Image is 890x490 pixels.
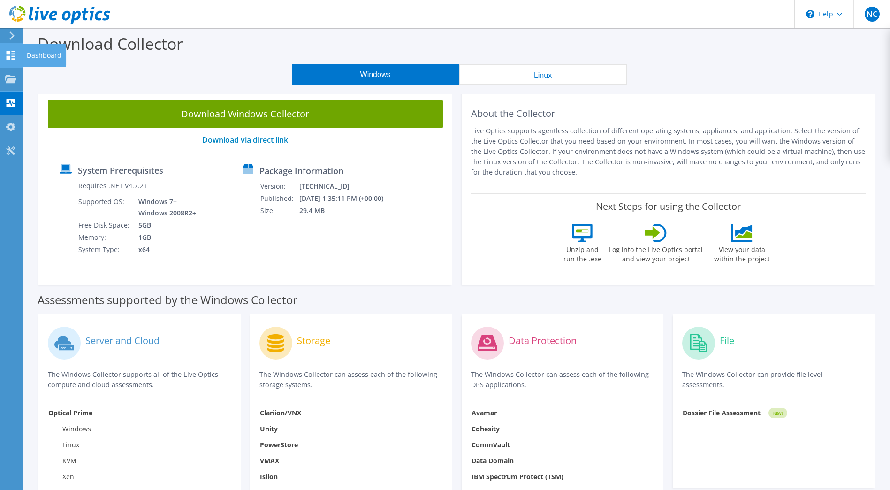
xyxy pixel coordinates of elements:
svg: \n [806,10,814,18]
strong: IBM Spectrum Protect (TSM) [472,472,563,481]
label: Storage [297,336,330,345]
td: 5GB [131,219,198,231]
strong: Avamar [472,408,497,417]
label: Package Information [259,166,343,176]
p: The Windows Collector can provide file level assessments. [682,369,866,390]
td: Free Disk Space: [78,219,131,231]
td: [DATE] 1:35:11 PM (+00:00) [299,192,396,205]
button: Linux [459,64,627,85]
label: Next Steps for using the Collector [596,201,741,212]
label: View your data within the project [708,242,776,264]
td: [TECHNICAL_ID] [299,180,396,192]
a: Download Windows Collector [48,100,443,128]
label: Unzip and run the .exe [561,242,604,264]
label: Linux [48,440,79,450]
label: Windows [48,424,91,434]
label: Assessments supported by the Windows Collector [38,295,297,305]
h2: About the Collector [471,108,866,119]
label: Log into the Live Optics portal and view your project [609,242,703,264]
strong: Data Domain [472,456,514,465]
span: NC [865,7,880,22]
strong: CommVault [472,440,510,449]
p: The Windows Collector can assess each of the following storage systems. [259,369,443,390]
strong: Isilon [260,472,278,481]
td: Supported OS: [78,196,131,219]
td: Windows 7+ Windows 2008R2+ [131,196,198,219]
strong: PowerStore [260,440,298,449]
td: Memory: [78,231,131,244]
label: Server and Cloud [85,336,160,345]
td: Version: [260,180,299,192]
label: Xen [48,472,74,482]
label: KVM [48,456,76,466]
label: System Prerequisites [78,166,163,175]
td: x64 [131,244,198,256]
a: Download via direct link [202,135,288,145]
td: 1GB [131,231,198,244]
label: Download Collector [38,33,183,54]
strong: Clariion/VNX [260,408,301,417]
td: System Type: [78,244,131,256]
td: 29.4 MB [299,205,396,217]
label: Data Protection [509,336,577,345]
tspan: NEW! [773,411,783,416]
p: The Windows Collector supports all of the Live Optics compute and cloud assessments. [48,369,231,390]
td: Size: [260,205,299,217]
label: Requires .NET V4.7.2+ [78,181,147,191]
strong: Unity [260,424,278,433]
button: Windows [292,64,459,85]
strong: Optical Prime [48,408,92,417]
strong: Cohesity [472,424,500,433]
p: Live Optics supports agentless collection of different operating systems, appliances, and applica... [471,126,866,177]
div: Dashboard [22,44,66,67]
strong: Dossier File Assessment [683,408,761,417]
td: Published: [260,192,299,205]
label: File [720,336,734,345]
p: The Windows Collector can assess each of the following DPS applications. [471,369,654,390]
strong: VMAX [260,456,279,465]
